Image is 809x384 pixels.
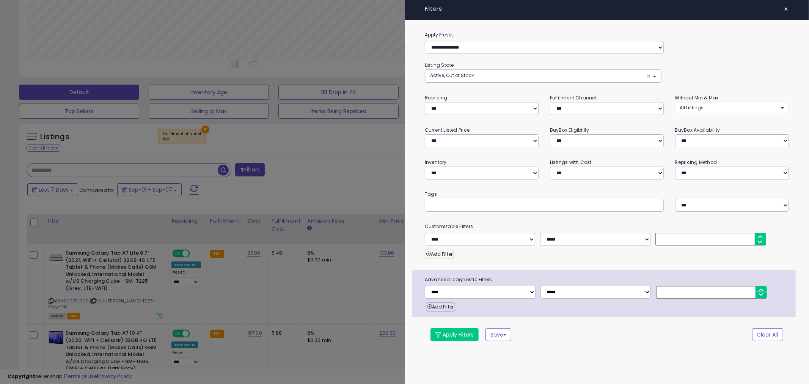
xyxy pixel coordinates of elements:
button: Apply Filters [430,328,479,341]
small: BuyBox Availability [675,127,720,133]
button: Active, Out of Stock × [425,70,661,82]
button: Clear All [752,328,783,341]
label: Apply Preset: [419,31,795,39]
span: Advanced Diagnostic Filters [419,275,796,284]
button: × [781,4,792,14]
button: All Listings [675,102,789,113]
small: Inventory [425,159,447,165]
span: Active, Out of Stock [430,72,474,79]
small: Current Listed Price [425,127,470,133]
span: × [784,4,789,14]
small: Customizable Filters [419,222,795,231]
small: Listing State [425,62,454,68]
small: Fulfillment Channel [550,94,596,101]
small: Repricing Method [675,159,717,165]
small: Repricing [425,94,448,101]
span: × [647,72,652,80]
button: Add Filter [426,302,455,312]
small: Listings with Cost [550,159,592,165]
button: Add Filter [425,250,454,259]
small: BuyBox Eligibility [550,127,589,133]
span: All Listings [680,104,704,111]
button: Save [485,328,511,341]
small: Without Min & Max [675,94,719,101]
small: Tags [419,190,795,198]
h4: Filters [425,6,789,12]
